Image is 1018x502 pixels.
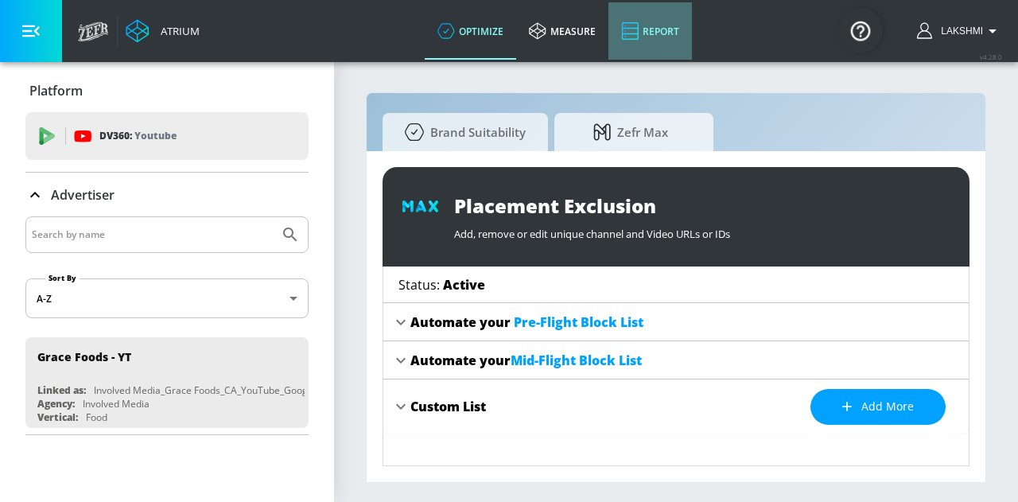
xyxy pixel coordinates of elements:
[45,273,80,283] label: Sort By
[29,82,83,99] p: Platform
[126,19,200,43] a: Atrium
[570,113,691,151] span: Zefr Max
[99,127,177,145] p: DV360:
[25,331,309,434] nav: list of Advertiser
[51,186,115,204] p: Advertiser
[25,68,309,113] div: Platform
[37,383,86,397] div: Linked as:
[25,173,309,217] div: Advertiser
[443,276,485,294] span: Active
[154,24,200,38] div: Atrium
[37,411,78,424] div: Vertical:
[842,397,914,417] span: Add more
[410,313,643,331] div: Automate your
[838,8,883,53] button: Open Resource Center
[383,303,969,341] div: Automate your Pre-Flight Block List
[25,278,309,318] div: A-Z
[25,216,309,434] div: Advertiser
[454,219,950,241] div: Add, remove or edit unique channel and Video URLs or IDs
[94,383,332,397] div: Involved Media_Grace Foods_CA_YouTube_GoogleAds
[383,341,969,379] div: Automate yourMid-Flight Block List
[511,352,642,369] span: Mid-Flight Block List
[410,398,486,415] div: Custom List
[917,21,1002,41] button: Lakshmi
[25,112,309,160] div: DV360: Youtube
[25,337,309,428] div: Grace Foods - YTLinked as:Involved Media_Grace Foods_CA_YouTube_GoogleAdsAgency:Involved MediaVer...
[980,53,1002,61] span: v 4.28.0
[398,113,526,151] span: Brand Suitability
[32,224,273,245] input: Search by name
[398,276,485,294] div: Status:
[608,2,692,60] a: Report
[86,411,107,424] div: Food
[810,389,946,425] button: Add more
[516,2,608,60] a: measure
[134,127,177,144] p: Youtube
[37,349,131,364] div: Grace Foods - YT
[37,397,75,411] div: Agency:
[514,313,643,331] span: Pre-Flight Block List
[934,25,983,37] span: login as: lakshmi.radhakrishnan@involvedmedia.ca
[410,352,642,369] div: Automate your
[425,2,516,60] a: optimize
[383,379,969,434] div: Custom ListAdd more
[454,193,950,219] div: Placement Exclusion
[83,397,150,411] div: Involved Media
